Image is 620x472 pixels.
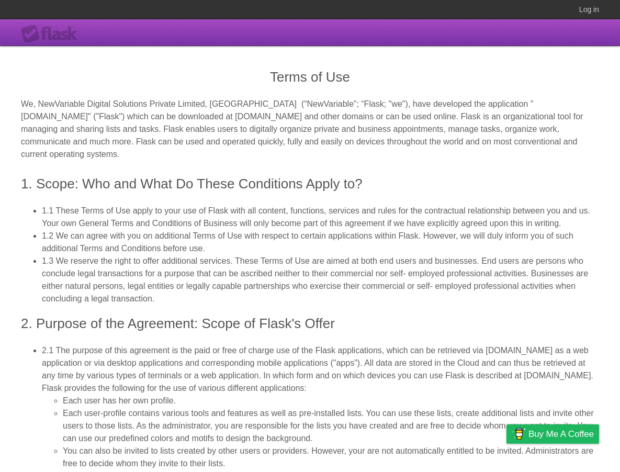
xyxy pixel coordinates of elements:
span: You can also be invited to lists created by other users or providers. However, your are not autom... [63,446,593,468]
span: Each user-profile contains various tools and features as well as pre-installed lists. You can use... [63,409,594,443]
h3: 1. Scope: Who and What Do These Conditions Apply to? [21,174,599,194]
h3: Terms of Use [21,67,599,87]
div: Flask [21,25,84,43]
span: 1.1 These Terms of Use apply to your use of Flask with all content, functions, services and rules... [42,206,590,228]
a: Buy me a coffee [506,424,599,444]
span: 1.3 We reserve the right to offer additional services. These Terms of Use are aimed at both end u... [42,256,588,303]
span: Each user has her own profile. [63,396,176,405]
h3: 2. Purpose of the Agreement: Scope of Flask's Offer [21,313,599,334]
span: 2.1 The purpose of this agreement is the paid or free of charge use of the Flask applications, wh... [42,346,593,392]
span: Buy me a coffee [528,425,594,443]
span: We, NewVariable Digital Solutions Private Limited, [GEOGRAPHIC_DATA] (“NewVariable”; “Flask; "we"... [21,99,583,159]
img: Buy me a coffee [512,425,526,443]
span: 1.2 We can agree with you on additional Terms of Use with respect to certain applications within ... [42,231,573,253]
